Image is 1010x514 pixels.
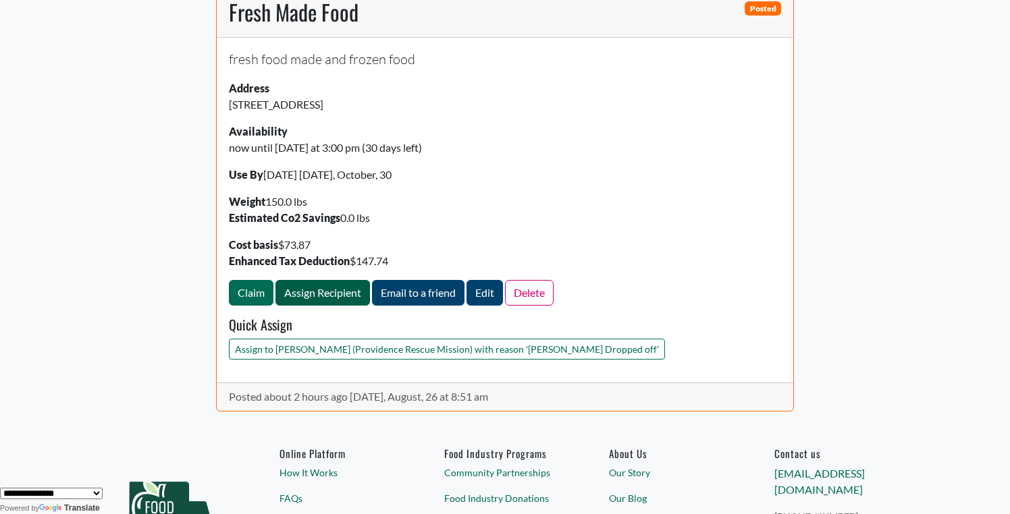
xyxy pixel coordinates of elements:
[39,504,64,513] img: Google Translate
[444,465,565,480] a: Community Partnerships
[229,194,782,226] p: 150.0 lbs 0.0 lbs
[229,49,782,69] p: fresh food made and frozen food
[229,125,288,138] strong: Availability
[217,382,793,411] div: Posted about 2 hours ago [DATE], August, 26 at 8:51 am
[505,280,554,306] a: Delete
[229,123,782,156] p: now until [DATE] at 3:00 pm (30 days left)
[229,237,782,269] p: $73.87 $147.74
[229,80,782,113] p: [STREET_ADDRESS]
[229,82,269,94] strong: Address
[229,168,263,181] strong: Use By
[609,447,730,459] a: About Us
[372,280,464,306] button: Email to a friend
[229,167,782,183] p: [DATE] [DATE], October, 30
[774,467,865,496] a: [EMAIL_ADDRESS][DOMAIN_NAME]
[609,465,730,480] a: Our Story
[774,447,895,459] h6: Contact us
[467,280,503,306] a: Edit
[229,211,340,224] strong: Estimated Co2 Savings
[275,280,370,306] a: Assign Recipient
[280,447,400,459] h6: Online Platform
[229,316,782,333] h5: Quick Assign
[229,195,265,208] strong: Weight
[229,339,665,360] button: Assign to [PERSON_NAME] (Providence Rescue Mission) with reason '[PERSON_NAME] Dropped off'
[444,447,565,459] h6: Food Industry Programs
[229,254,350,267] strong: Enhanced Tax Deduction
[229,238,278,251] strong: Cost basis
[745,1,782,15] span: Posted
[280,465,400,480] a: How It Works
[229,280,273,306] button: Claim
[39,503,100,513] a: Translate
